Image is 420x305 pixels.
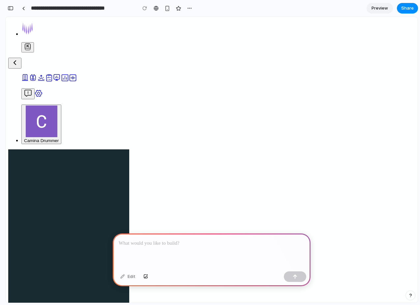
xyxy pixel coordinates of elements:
span: Camina Drummer [18,121,53,126]
span: Preview [372,5,388,12]
a: Preview [367,3,393,14]
button: Camina DrummerCamina Drummer [16,88,56,127]
button: Share [397,3,418,14]
img: Aurasell [16,5,61,19]
img: Camina Drummer [20,89,52,120]
span: Share [401,5,414,12]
